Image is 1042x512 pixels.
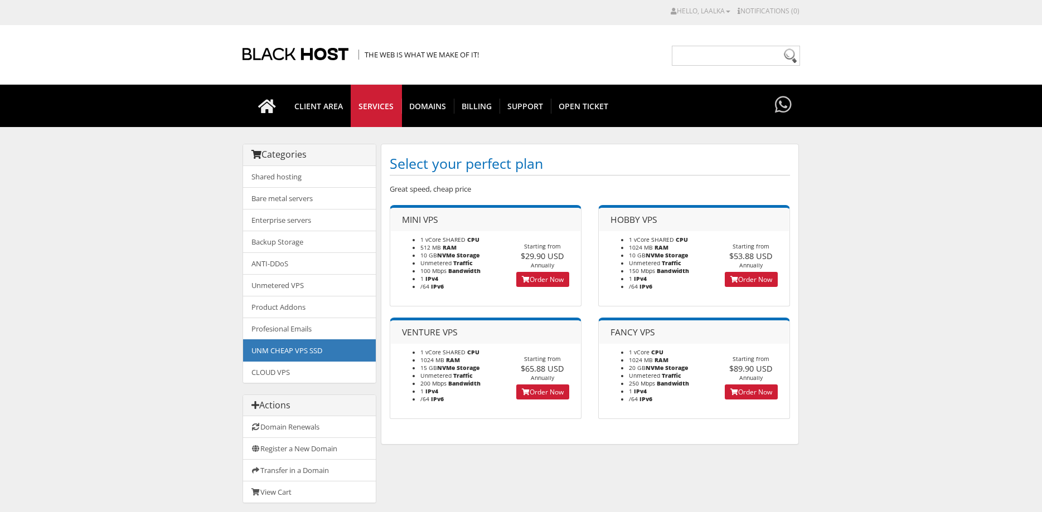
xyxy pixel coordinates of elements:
[467,348,479,356] b: CPU
[420,372,452,379] span: Unmetered
[610,326,655,338] span: FANCY VPS
[651,348,663,356] b: CPU
[457,364,479,372] b: Storage
[500,85,551,127] a: Support
[420,243,441,251] span: 512 MB
[431,282,444,290] b: IPv6
[243,437,376,460] a: Register a New Domain
[657,379,689,387] b: Bandwidth
[420,356,444,364] span: 1024 MB
[629,267,655,275] span: 150 Mbps
[454,99,500,114] span: Billing
[671,6,730,16] a: Hello, LaaLkA
[500,99,551,114] span: Support
[657,267,689,275] b: Bandwidth
[448,267,481,275] b: Bandwidth
[729,250,773,261] span: $53.88 USD
[243,231,376,253] a: Backup Storage
[629,372,660,379] span: Unmetered
[358,50,479,60] span: The Web is what we make of it!
[662,259,681,267] b: Traffic
[646,364,663,372] b: NVMe
[402,326,458,338] span: VENTURE VPS
[420,236,466,243] span: 1 vCore SHARED
[655,243,668,251] b: RAM
[453,372,473,379] b: Traffic
[425,387,438,395] b: IPv4
[516,384,569,399] a: Order Now
[629,243,653,251] span: 1024 MB
[521,363,564,374] span: $65.88 USD
[629,379,655,387] span: 250 Mbps
[629,348,650,356] span: 1 vCore
[437,364,455,372] b: NVMe
[629,282,638,290] span: /64
[629,387,632,395] span: 1
[420,387,424,395] span: 1
[505,242,581,269] div: Starting from Annually
[243,187,376,209] a: Bare metal servers
[420,395,429,403] span: /64
[457,251,479,259] b: Storage
[629,259,660,267] span: Unmetered
[247,85,287,127] a: Go to homepage
[351,85,402,127] a: SERVICES
[610,213,657,226] span: HOBBY VPS
[287,99,351,114] span: CLIENT AREA
[287,85,351,127] a: CLIENT AREA
[425,275,438,282] b: IPv4
[505,355,581,382] div: Starting from Annually
[402,213,438,226] span: MINI VPS
[420,364,455,372] span: 15 GB
[351,99,402,114] span: SERVICES
[431,395,444,403] b: IPv6
[516,272,569,287] a: Order Now
[243,274,376,296] a: Unmetered VPS
[629,356,653,364] span: 1024 MB
[646,251,663,259] b: NVMe
[634,275,647,282] b: IPv4
[401,99,454,114] span: Domains
[665,364,688,372] b: Storage
[655,356,668,364] b: RAM
[629,364,663,372] span: 20 GB
[713,355,789,382] div: Starting from Annually
[420,379,447,387] span: 200 Mbps
[446,356,460,364] b: RAM
[629,236,674,243] span: 1 vCore SHARED
[662,372,681,379] b: Traffic
[243,459,376,481] a: Transfer in a Domain
[390,184,790,194] p: Great speed, cheap price
[243,339,376,362] a: UNM CHEAP VPS SSD
[772,85,794,126] a: Have questions?
[401,85,454,127] a: Domains
[251,150,367,160] h3: Categories
[454,85,500,127] a: Billing
[639,395,652,403] b: IPv6
[420,275,424,282] span: 1
[243,252,376,275] a: ANTI-DDoS
[672,46,800,66] input: Need help?
[390,153,790,175] h1: Select your perfect plan
[467,236,479,243] b: CPU
[420,348,466,356] span: 1 vCore SHARED
[629,251,663,259] span: 10 GB
[665,251,688,259] b: Storage
[243,296,376,318] a: Product Addons
[725,272,778,287] a: Order Now
[713,242,789,269] div: Starting from Annually
[629,395,638,403] span: /64
[729,363,773,374] span: $89.90 USD
[420,259,452,267] span: Unmetered
[448,379,481,387] b: Bandwidth
[639,282,652,290] b: IPv6
[243,361,376,383] a: CLOUD VPS
[551,85,616,127] a: Open Ticket
[676,236,688,243] b: CPU
[420,251,455,259] span: 10 GB
[243,481,376,503] a: View Cart
[629,275,632,282] span: 1
[243,416,376,438] a: Domain Renewals
[725,384,778,399] a: Order Now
